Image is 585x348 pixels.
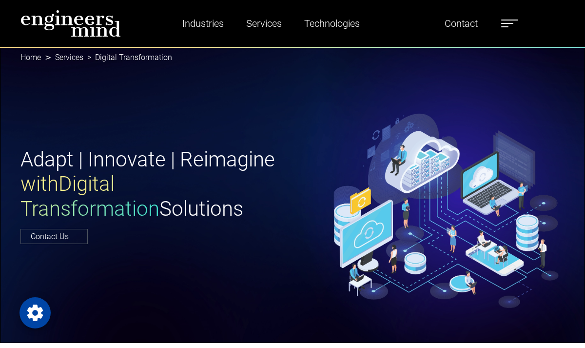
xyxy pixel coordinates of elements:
a: Industries [178,12,228,35]
span: with Digital Transformation [20,172,159,220]
a: Services [242,12,286,35]
a: Contact [441,12,482,35]
a: Contact Us [20,229,88,244]
a: Services [55,53,83,62]
a: Home [20,53,41,62]
img: logo [20,10,121,37]
li: Digital Transformation [83,52,172,63]
a: Technologies [300,12,364,35]
nav: breadcrumb [20,47,565,68]
h1: Adapt | Innovate | Reimagine Solutions [20,147,287,221]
